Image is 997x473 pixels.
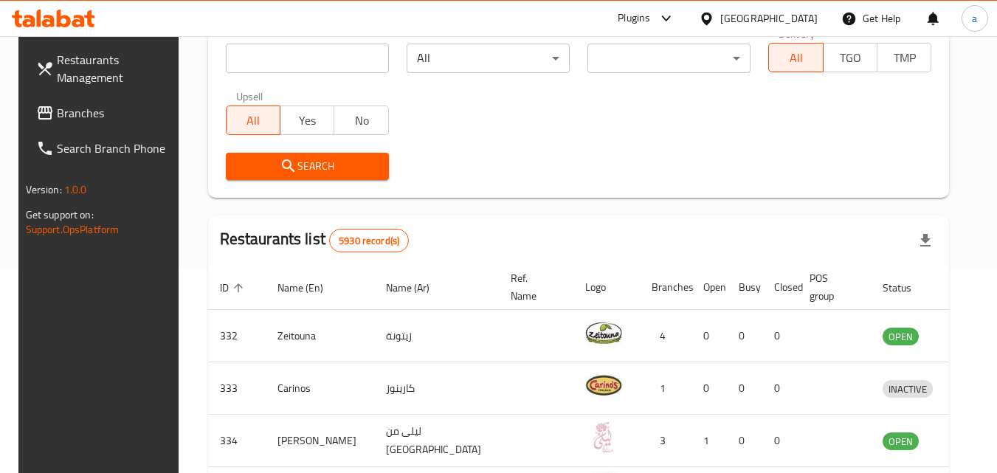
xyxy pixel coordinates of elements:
span: 1.0.0 [64,180,87,199]
td: زيتونة [374,310,499,362]
div: All [407,44,570,73]
span: OPEN [883,433,919,450]
th: Closed [762,265,798,310]
th: Logo [573,265,640,310]
button: No [334,106,388,135]
th: Branches [640,265,691,310]
td: ليلى من [GEOGRAPHIC_DATA] [374,415,499,467]
span: No [340,110,382,131]
span: 5930 record(s) [330,234,408,248]
td: 4 [640,310,691,362]
td: كارينوز [374,362,499,415]
span: OPEN [883,328,919,345]
td: 0 [762,310,798,362]
span: All [775,47,817,69]
span: Branches [57,104,173,122]
label: Delivery [779,28,815,38]
td: 1 [691,415,727,467]
span: a [972,10,977,27]
button: All [226,106,280,135]
label: Upsell [236,91,263,101]
td: 0 [691,362,727,415]
td: 0 [762,362,798,415]
img: Leila Min Lebnan [585,419,622,456]
a: Branches [24,95,185,131]
th: Busy [727,265,762,310]
img: Zeitouna [585,314,622,351]
span: Status [883,279,931,297]
span: Name (Ar) [386,279,449,297]
button: Yes [280,106,334,135]
td: 0 [727,362,762,415]
th: Open [691,265,727,310]
td: [PERSON_NAME] [266,415,374,467]
td: Carinos [266,362,374,415]
span: Get support on: [26,205,94,224]
div: Total records count [329,229,409,252]
td: Zeitouna [266,310,374,362]
span: Restaurants Management [57,51,173,86]
button: All [768,43,823,72]
button: TGO [823,43,877,72]
div: Export file [908,223,943,258]
a: Search Branch Phone [24,131,185,166]
div: Plugins [618,10,650,27]
td: 1 [640,362,691,415]
img: Carinos [585,367,622,404]
button: Search [226,153,389,180]
div: [GEOGRAPHIC_DATA] [720,10,818,27]
a: Support.OpsPlatform [26,220,120,239]
span: POS group [810,269,853,305]
button: TMP [877,43,931,72]
input: Search for restaurant name or ID.. [226,44,389,73]
div: INACTIVE [883,380,933,398]
td: 0 [727,310,762,362]
span: TMP [883,47,925,69]
span: Ref. Name [511,269,556,305]
div: ​ [587,44,751,73]
span: Search [238,157,377,176]
td: 0 [691,310,727,362]
td: 334 [208,415,266,467]
span: Name (En) [277,279,342,297]
span: ID [220,279,248,297]
span: TGO [829,47,872,69]
td: 333 [208,362,266,415]
td: 0 [762,415,798,467]
h2: Restaurants list [220,228,410,252]
td: 332 [208,310,266,362]
span: All [232,110,275,131]
span: Search Branch Phone [57,139,173,157]
td: 3 [640,415,691,467]
div: OPEN [883,432,919,450]
span: Yes [286,110,328,131]
span: INACTIVE [883,381,933,398]
td: 0 [727,415,762,467]
a: Restaurants Management [24,42,185,95]
span: Version: [26,180,62,199]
